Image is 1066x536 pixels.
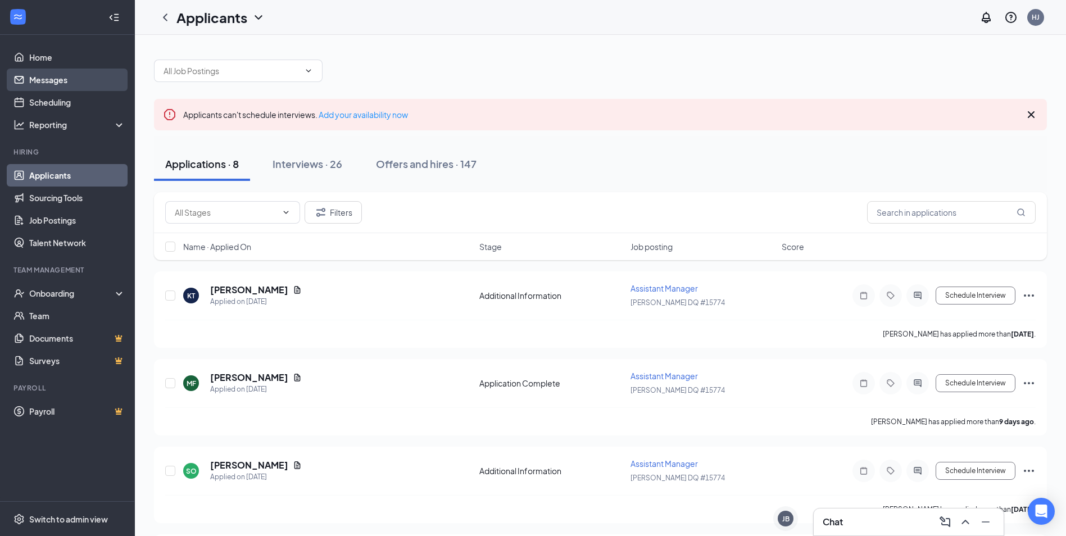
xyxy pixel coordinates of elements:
span: Assistant Manager [630,458,698,469]
svg: Document [293,461,302,470]
div: Team Management [13,265,123,275]
svg: Settings [13,514,25,525]
span: Stage [479,241,502,252]
a: DocumentsCrown [29,327,125,349]
span: Score [782,241,804,252]
div: Applied on [DATE] [210,384,302,395]
div: Onboarding [29,288,116,299]
svg: ActiveChat [911,466,924,475]
svg: Tag [884,466,897,475]
a: Job Postings [29,209,125,231]
span: Applicants can't schedule interviews. [183,110,408,120]
button: Filter Filters [305,201,362,224]
span: [PERSON_NAME] DQ #15774 [630,298,725,307]
svg: QuestionInfo [1004,11,1018,24]
svg: Note [857,291,870,300]
h5: [PERSON_NAME] [210,459,288,471]
svg: Notifications [979,11,993,24]
a: Add your availability now [319,110,408,120]
svg: WorkstreamLogo [12,11,24,22]
div: Applications · 8 [165,157,239,171]
svg: ChevronUp [959,515,972,529]
div: Open Intercom Messenger [1028,498,1055,525]
div: Applied on [DATE] [210,296,302,307]
div: JB [782,514,790,524]
b: [DATE] [1011,505,1034,514]
button: Minimize [977,513,995,531]
div: Applied on [DATE] [210,471,302,483]
svg: Ellipses [1022,289,1036,302]
svg: ChevronDown [252,11,265,24]
a: Scheduling [29,91,125,113]
svg: Minimize [979,515,992,529]
input: All Stages [175,206,277,219]
div: MF [187,379,196,388]
div: KT [187,291,195,301]
b: 9 days ago [999,417,1034,426]
span: Job posting [630,241,673,252]
svg: ChevronDown [282,208,291,217]
svg: Note [857,466,870,475]
svg: Analysis [13,119,25,130]
button: Schedule Interview [936,462,1015,480]
div: Reporting [29,119,126,130]
svg: ActiveChat [911,291,924,300]
span: [PERSON_NAME] DQ #15774 [630,386,725,394]
div: Payroll [13,383,123,393]
span: Name · Applied On [183,241,251,252]
div: Application Complete [479,378,624,389]
div: Switch to admin view [29,514,108,525]
div: Hiring [13,147,123,157]
svg: MagnifyingGlass [1017,208,1026,217]
input: All Job Postings [164,65,300,77]
svg: ActiveChat [911,379,924,388]
div: Additional Information [479,465,624,476]
svg: Tag [884,379,897,388]
a: Home [29,46,125,69]
a: Messages [29,69,125,91]
p: [PERSON_NAME] has applied more than . [883,505,1036,514]
p: [PERSON_NAME] has applied more than . [871,417,1036,426]
svg: Document [293,285,302,294]
div: Additional Information [479,290,624,301]
a: Sourcing Tools [29,187,125,209]
svg: Document [293,373,302,382]
svg: Tag [884,291,897,300]
svg: ComposeMessage [938,515,952,529]
div: Interviews · 26 [273,157,342,171]
button: ComposeMessage [936,513,954,531]
div: HJ [1032,12,1040,22]
h3: Chat [823,516,843,528]
button: Schedule Interview [936,374,1015,392]
span: [PERSON_NAME] DQ #15774 [630,474,725,482]
a: Talent Network [29,231,125,254]
a: Team [29,305,125,327]
svg: ChevronDown [304,66,313,75]
svg: UserCheck [13,288,25,299]
h5: [PERSON_NAME] [210,284,288,296]
svg: Error [163,108,176,121]
a: PayrollCrown [29,400,125,423]
div: SO [186,466,197,476]
svg: Filter [314,206,328,219]
svg: Cross [1024,108,1038,121]
span: Assistant Manager [630,371,698,381]
button: ChevronUp [956,513,974,531]
input: Search in applications [867,201,1036,224]
svg: ChevronLeft [158,11,172,24]
h5: [PERSON_NAME] [210,371,288,384]
h1: Applicants [176,8,247,27]
span: Assistant Manager [630,283,698,293]
button: Schedule Interview [936,287,1015,305]
b: [DATE] [1011,330,1034,338]
a: SurveysCrown [29,349,125,372]
svg: Note [857,379,870,388]
svg: Ellipses [1022,376,1036,390]
a: Applicants [29,164,125,187]
p: [PERSON_NAME] has applied more than . [883,329,1036,339]
div: Offers and hires · 147 [376,157,477,171]
svg: Collapse [108,12,120,23]
svg: Ellipses [1022,464,1036,478]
